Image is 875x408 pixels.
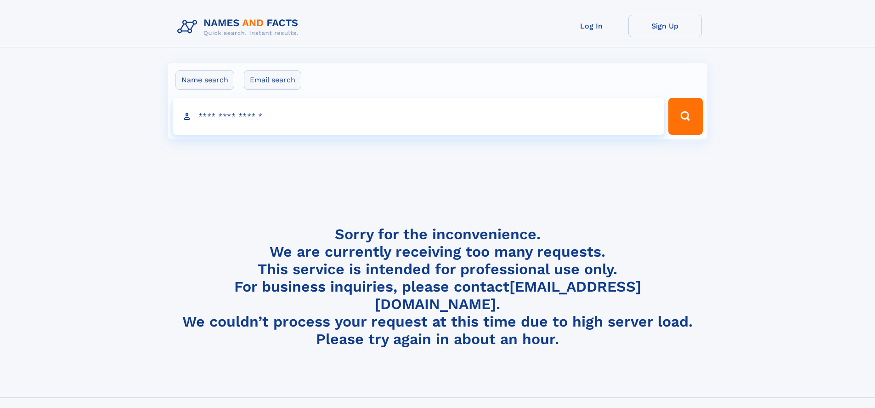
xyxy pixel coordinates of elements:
[174,225,702,348] h4: Sorry for the inconvenience. We are currently receiving too many requests. This service is intend...
[668,98,702,135] button: Search Button
[628,15,702,37] a: Sign Up
[174,15,306,40] img: Logo Names and Facts
[175,70,234,90] label: Name search
[375,278,641,313] a: [EMAIL_ADDRESS][DOMAIN_NAME]
[555,15,628,37] a: Log In
[244,70,301,90] label: Email search
[173,98,665,135] input: search input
